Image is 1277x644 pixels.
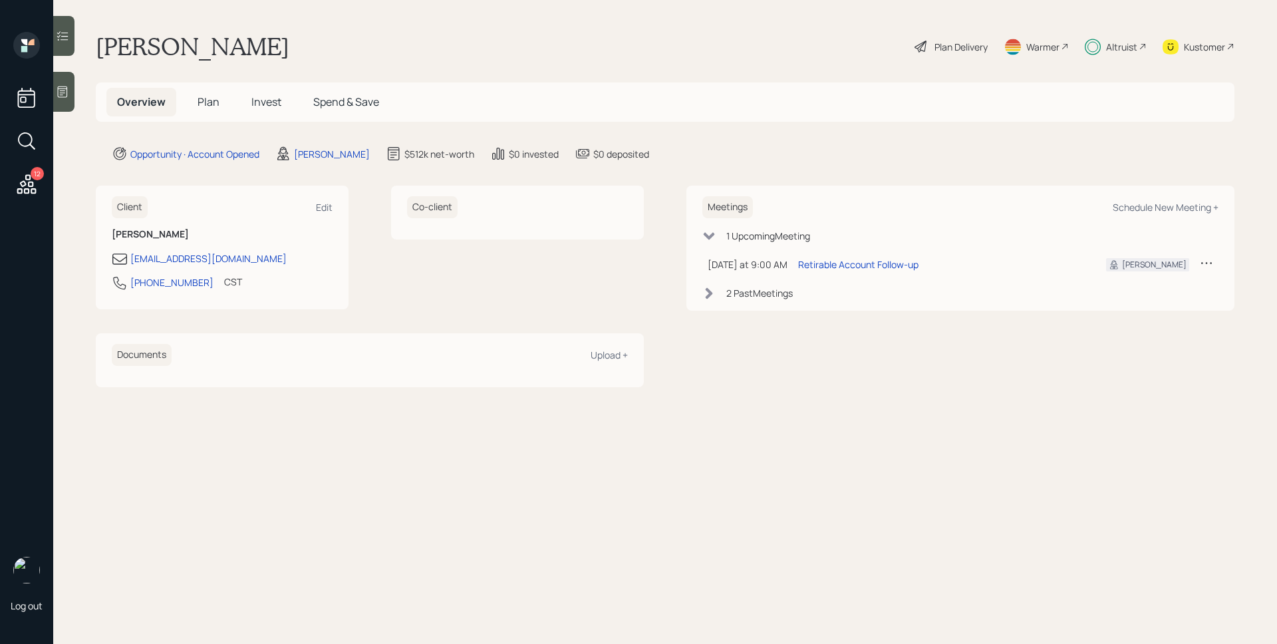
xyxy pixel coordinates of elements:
h6: Client [112,196,148,218]
span: Spend & Save [313,94,379,109]
div: 12 [31,167,44,180]
div: $0 deposited [593,147,649,161]
h6: Co-client [407,196,458,218]
h1: [PERSON_NAME] [96,32,289,61]
div: [DATE] at 9:00 AM [708,257,787,271]
div: CST [224,275,242,289]
div: Warmer [1026,40,1060,54]
div: [EMAIL_ADDRESS][DOMAIN_NAME] [130,251,287,265]
div: $0 invested [509,147,559,161]
div: Opportunity · Account Opened [130,147,259,161]
div: Retirable Account Follow-up [798,257,919,271]
div: Edit [316,201,333,214]
div: Plan Delivery [934,40,988,54]
div: Log out [11,599,43,612]
span: Invest [251,94,281,109]
div: $512k net-worth [404,147,474,161]
h6: Meetings [702,196,753,218]
h6: [PERSON_NAME] [112,229,333,240]
h6: Documents [112,344,172,366]
div: Upload + [591,349,628,361]
span: Overview [117,94,166,109]
div: [PHONE_NUMBER] [130,275,213,289]
div: Schedule New Meeting + [1113,201,1218,214]
div: 2 Past Meeting s [726,286,793,300]
div: [PERSON_NAME] [294,147,370,161]
img: james-distasi-headshot.png [13,557,40,583]
div: Kustomer [1184,40,1225,54]
div: Altruist [1106,40,1137,54]
div: 1 Upcoming Meeting [726,229,810,243]
div: [PERSON_NAME] [1122,259,1187,271]
span: Plan [198,94,219,109]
